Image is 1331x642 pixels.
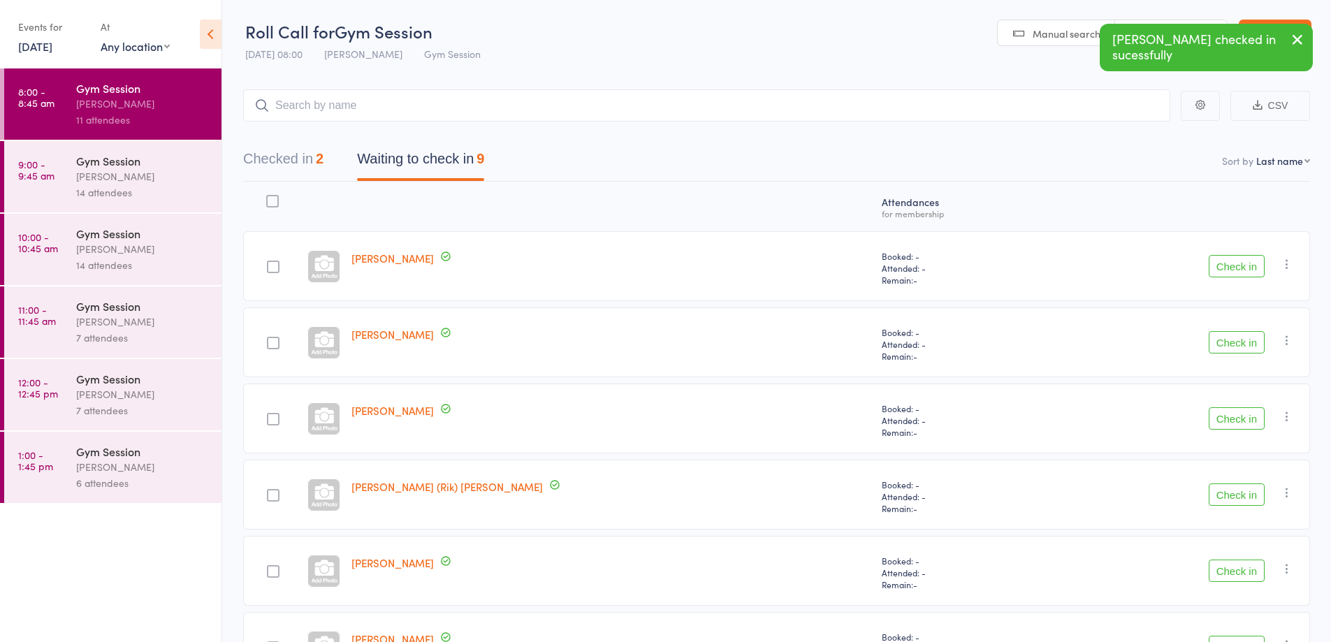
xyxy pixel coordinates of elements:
div: 6 attendees [76,475,210,491]
div: [PERSON_NAME] [76,386,210,402]
div: Gym Session [76,298,210,314]
span: Booked: - [882,555,1047,567]
span: Booked: - [882,250,1047,262]
div: 2 [316,151,323,166]
button: Check in [1209,407,1265,430]
div: At [101,15,170,38]
a: [DATE] [18,38,52,54]
div: 7 attendees [76,330,210,346]
span: Booked: - [882,402,1047,414]
a: 9:00 -9:45 amGym Session[PERSON_NAME]14 attendees [4,141,221,212]
div: [PERSON_NAME] [76,459,210,475]
div: Atten­dances [876,188,1052,225]
div: Gym Session [76,153,210,168]
span: Attended: - [882,490,1047,502]
span: Attended: - [882,338,1047,350]
div: Gym Session [76,80,210,96]
span: Booked: - [882,326,1047,338]
a: [PERSON_NAME] [351,555,434,570]
a: [PERSON_NAME] [351,327,434,342]
a: [PERSON_NAME] (Rik) [PERSON_NAME] [351,479,543,494]
span: Attended: - [882,567,1047,578]
div: [PERSON_NAME] [76,314,210,330]
span: - [913,426,917,438]
span: Roll Call for [245,20,335,43]
button: Checked in2 [243,144,323,181]
div: 11 attendees [76,112,210,128]
span: [DATE] 08:00 [245,47,303,61]
div: 7 attendees [76,402,210,418]
a: 10:00 -10:45 amGym Session[PERSON_NAME]14 attendees [4,214,221,285]
button: Waiting to check in9 [357,144,484,181]
span: Attended: - [882,414,1047,426]
div: for membership [882,209,1047,218]
span: [PERSON_NAME] [324,47,402,61]
span: Remain: [882,578,1047,590]
span: Remain: [882,350,1047,362]
a: [PERSON_NAME] [351,251,434,265]
a: 1:00 -1:45 pmGym Session[PERSON_NAME]6 attendees [4,432,221,503]
div: 14 attendees [76,257,210,273]
time: 1:00 - 1:45 pm [18,449,53,472]
input: Search by name [243,89,1170,122]
div: 14 attendees [76,184,210,200]
button: CSV [1230,91,1310,121]
a: 8:00 -8:45 amGym Session[PERSON_NAME]11 attendees [4,68,221,140]
span: Manual search [1033,27,1100,41]
span: Gym Session [335,20,432,43]
span: Remain: [882,502,1047,514]
label: Sort by [1222,154,1253,168]
div: Any location [101,38,170,54]
button: Check in [1209,560,1265,582]
button: Check in [1209,331,1265,353]
div: Gym Session [76,226,210,241]
a: 12:00 -12:45 pmGym Session[PERSON_NAME]7 attendees [4,359,221,430]
span: Remain: [882,426,1047,438]
time: 11:00 - 11:45 am [18,304,56,326]
div: [PERSON_NAME] [76,168,210,184]
button: Check in [1209,255,1265,277]
time: 9:00 - 9:45 am [18,159,54,181]
div: [PERSON_NAME] checked in sucessfully [1100,24,1313,71]
span: Gym Session [424,47,481,61]
a: 11:00 -11:45 amGym Session[PERSON_NAME]7 attendees [4,286,221,358]
span: - [913,274,917,286]
div: Gym Session [76,444,210,459]
span: Booked: - [882,479,1047,490]
span: Attended: - [882,262,1047,274]
a: Exit roll call [1239,20,1311,48]
time: 10:00 - 10:45 am [18,231,58,254]
button: Check in [1209,483,1265,506]
div: [PERSON_NAME] [76,96,210,112]
time: 12:00 - 12:45 pm [18,377,58,399]
div: [PERSON_NAME] [76,241,210,257]
span: - [913,578,917,590]
a: [PERSON_NAME] [351,403,434,418]
time: 8:00 - 8:45 am [18,86,54,108]
div: Gym Session [76,371,210,386]
span: - [913,502,917,514]
div: 9 [477,151,484,166]
div: Last name [1256,154,1303,168]
span: Remain: [882,274,1047,286]
span: - [913,350,917,362]
div: Events for [18,15,87,38]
